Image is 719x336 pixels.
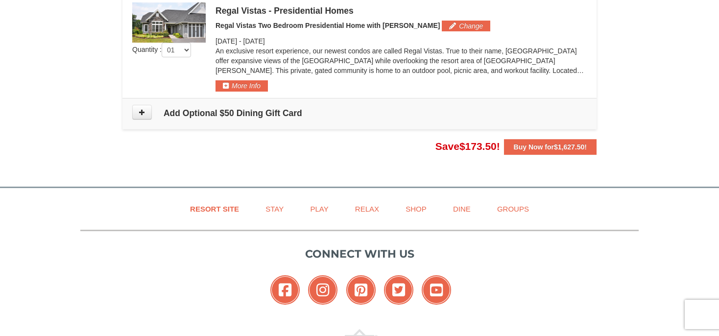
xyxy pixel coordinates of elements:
[554,143,584,151] span: $1,627.50
[253,198,296,220] a: Stay
[132,108,587,118] h4: Add Optional $50 Dining Gift Card
[298,198,340,220] a: Play
[80,246,639,262] p: Connect with us
[504,139,597,155] button: Buy Now for$1,627.50!
[132,46,191,53] span: Quantity :
[216,22,440,29] span: Regal Vistas Two Bedroom Presidential Home with [PERSON_NAME]
[441,198,483,220] a: Dine
[239,37,241,45] span: -
[216,80,268,91] button: More Info
[243,37,265,45] span: [DATE]
[442,21,490,31] button: Change
[343,198,391,220] a: Relax
[216,37,237,45] span: [DATE]
[216,46,587,75] p: An exclusive resort experience, our newest condos are called Regal Vistas. True to their name, [G...
[393,198,439,220] a: Shop
[132,2,206,43] img: 19218991-1-902409a9.jpg
[216,6,587,16] div: Regal Vistas - Presidential Homes
[485,198,541,220] a: Groups
[514,143,587,151] strong: Buy Now for !
[178,198,251,220] a: Resort Site
[435,141,500,152] span: Save !
[459,141,497,152] span: $173.50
